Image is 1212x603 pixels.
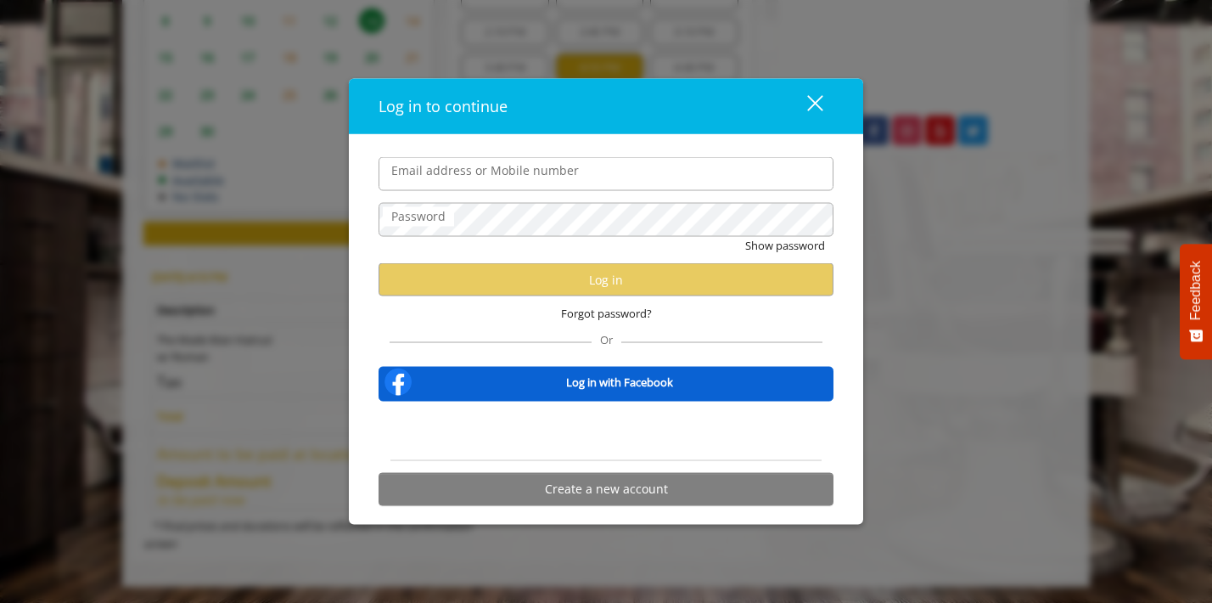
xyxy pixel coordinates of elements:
[379,263,833,296] button: Log in
[379,472,833,505] button: Create a new account
[561,305,652,323] span: Forgot password?
[381,364,415,398] img: facebook-logo
[383,207,454,226] label: Password
[379,203,833,237] input: Password
[1180,244,1212,359] button: Feedback - Show survey
[379,96,508,116] span: Log in to continue
[566,373,673,391] b: Log in with Facebook
[776,89,833,124] button: close dialog
[379,157,833,191] input: Email address or Mobile number
[383,161,587,180] label: Email address or Mobile number
[592,331,621,347] span: Or
[788,93,822,119] div: close dialog
[513,412,699,449] iframe: Sign in with Google Button
[1188,261,1204,320] span: Feedback
[745,237,825,255] button: Show password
